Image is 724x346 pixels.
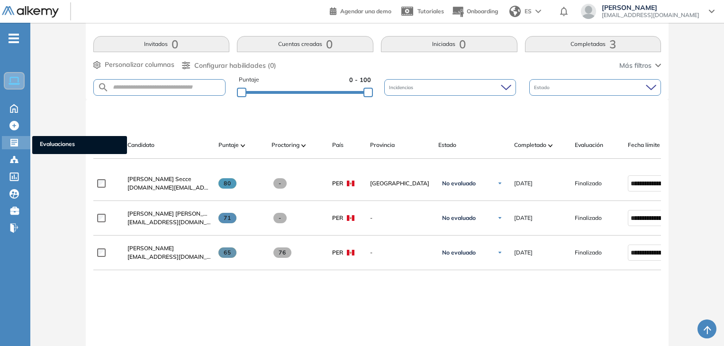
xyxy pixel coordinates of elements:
[127,175,211,183] a: [PERSON_NAME] Secce
[442,249,476,256] span: No evaluado
[381,36,517,52] button: Iniciadas0
[438,141,456,149] span: Estado
[273,247,292,258] span: 76
[370,141,395,149] span: Provincia
[93,60,174,70] button: Personalizar columnas
[602,4,699,11] span: [PERSON_NAME]
[575,248,602,257] span: Finalizado
[347,250,354,255] img: PER
[332,248,343,257] span: PER
[40,140,119,150] span: Evaluaciones
[218,141,239,149] span: Puntaje
[535,9,541,13] img: arrow
[218,213,237,223] span: 71
[127,175,191,182] span: [PERSON_NAME] Secce
[127,244,211,253] a: [PERSON_NAME]
[619,61,661,71] button: Más filtros
[514,179,533,188] span: [DATE]
[514,141,546,149] span: Completado
[529,79,661,96] div: Estado
[442,180,476,187] span: No evaluado
[514,248,533,257] span: [DATE]
[127,245,174,252] span: [PERSON_NAME]
[534,84,552,91] span: Estado
[548,144,553,147] img: [missing "en.ARROW_ALT" translation]
[514,214,533,222] span: [DATE]
[271,141,299,149] span: Proctoring
[332,179,343,188] span: PER
[340,8,391,15] span: Agendar una demo
[301,144,306,147] img: [missing "en.ARROW_ALT" translation]
[218,178,237,189] span: 80
[218,247,237,258] span: 65
[575,141,603,149] span: Evaluación
[127,210,222,217] span: [PERSON_NAME] [PERSON_NAME]
[127,209,211,218] a: [PERSON_NAME] [PERSON_NAME]
[628,141,660,149] span: Fecha límite
[347,215,354,221] img: PER
[194,61,276,71] span: Configurar habilidades (0)
[273,213,287,223] span: -
[332,141,344,149] span: País
[525,36,661,52] button: Completadas3
[127,141,154,149] span: Candidato
[467,8,498,15] span: Onboarding
[384,79,516,96] div: Incidencias
[332,214,343,222] span: PER
[619,61,652,71] span: Más filtros
[389,84,415,91] span: Incidencias
[2,6,59,18] img: Logo
[575,179,602,188] span: Finalizado
[497,215,503,221] img: Ícono de flecha
[273,178,287,189] span: -
[182,61,276,71] button: Configurar habilidades (0)
[509,6,521,17] img: world
[330,5,391,16] a: Agendar una demo
[452,1,498,22] button: Onboarding
[347,181,354,186] img: PER
[127,253,211,261] span: [EMAIL_ADDRESS][DOMAIN_NAME]
[575,214,602,222] span: Finalizado
[370,214,431,222] span: -
[9,37,19,39] i: -
[497,250,503,255] img: Ícono de flecha
[127,183,211,192] span: [DOMAIN_NAME][EMAIL_ADDRESS][DOMAIN_NAME]
[497,181,503,186] img: Ícono de flecha
[370,179,431,188] span: [GEOGRAPHIC_DATA]
[98,82,109,93] img: SEARCH_ALT
[105,60,174,70] span: Personalizar columnas
[417,8,444,15] span: Tutoriales
[442,214,476,222] span: No evaluado
[239,75,259,84] span: Puntaje
[602,11,699,19] span: [EMAIL_ADDRESS][DOMAIN_NAME]
[237,36,373,52] button: Cuentas creadas0
[349,75,371,84] span: 0 - 100
[525,7,532,16] span: ES
[127,218,211,227] span: [EMAIL_ADDRESS][DOMAIN_NAME]
[241,144,245,147] img: [missing "en.ARROW_ALT" translation]
[370,248,431,257] span: -
[93,36,230,52] button: Invitados0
